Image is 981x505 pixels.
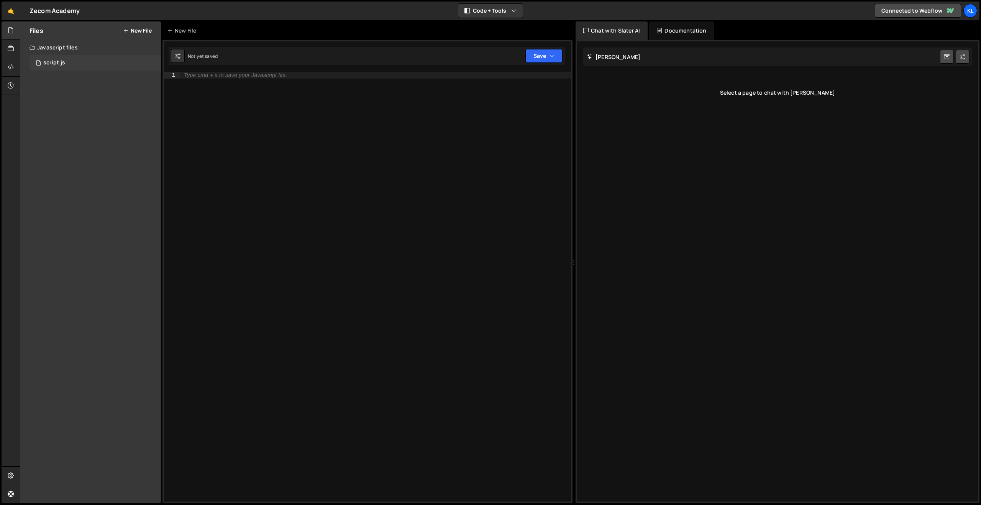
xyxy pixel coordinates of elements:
h2: [PERSON_NAME] [587,53,640,61]
div: script.js [43,59,65,66]
a: Kl [963,4,977,18]
h2: Files [30,26,43,35]
button: Code + Tools [458,4,523,18]
div: Not yet saved [188,53,218,59]
div: New File [167,27,199,34]
span: 1 [36,61,41,67]
div: Type cmd + s to save your Javascript file. [184,72,287,78]
div: Chat with Slater AI [576,21,648,40]
div: 16608/45160.js [30,55,161,71]
div: Javascript files [20,40,161,55]
button: New File [123,28,152,34]
div: 1 [164,72,180,79]
div: Documentation [649,21,714,40]
button: Save [525,49,563,63]
div: Select a page to chat with [PERSON_NAME] [583,77,972,108]
a: 🤙 [2,2,20,20]
a: Connected to Webflow [875,4,961,18]
div: Zecom Academy [30,6,80,15]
